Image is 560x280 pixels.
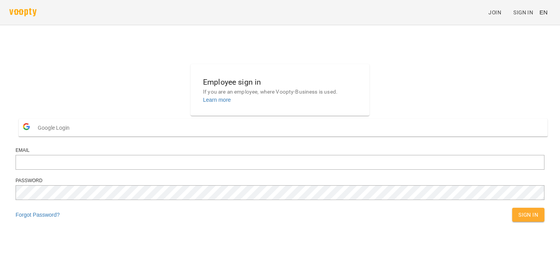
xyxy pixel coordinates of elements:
[536,5,551,19] button: EN
[16,212,60,218] a: Forgot Password?
[203,88,357,96] p: If you are an employee, where Voopty-Business is used.
[539,8,548,16] span: EN
[16,177,544,184] div: Password
[9,8,37,16] img: voopty.png
[513,8,533,17] span: Sign In
[485,5,510,19] a: Join
[510,5,536,19] a: Sign In
[512,208,544,222] button: Sign In
[16,147,544,154] div: Email
[19,119,548,136] button: Google Login
[488,8,501,17] span: Join
[38,120,73,136] span: Google Login
[203,76,357,88] h6: Employee sign in
[197,70,363,110] button: Employee sign inIf you are an employee, where Voopty-Business is used.Learn more
[203,97,231,103] a: Learn more
[518,210,538,219] span: Sign In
